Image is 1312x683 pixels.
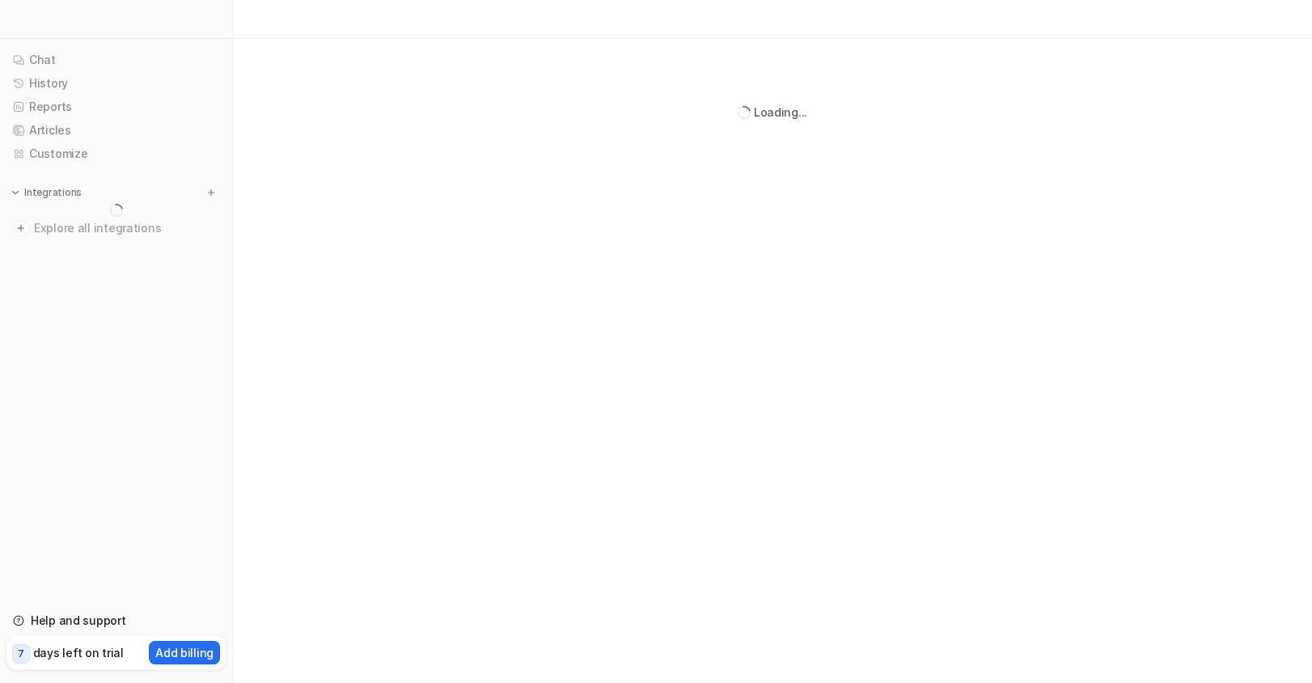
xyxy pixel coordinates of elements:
p: 7 [18,647,24,661]
p: Add billing [155,644,214,661]
img: expand menu [10,187,21,198]
img: explore all integrations [13,220,29,236]
a: Explore all integrations [6,217,226,240]
p: Integrations [24,186,82,199]
a: Chat [6,49,226,71]
div: Loading... [754,104,807,121]
button: Add billing [149,641,220,664]
a: Help and support [6,609,226,632]
a: Articles [6,119,226,142]
span: Explore all integrations [34,215,219,241]
p: days left on trial [33,644,124,661]
a: History [6,72,226,95]
img: menu_add.svg [205,187,217,198]
a: Customize [6,142,226,165]
a: Reports [6,95,226,118]
button: Integrations [6,185,87,201]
